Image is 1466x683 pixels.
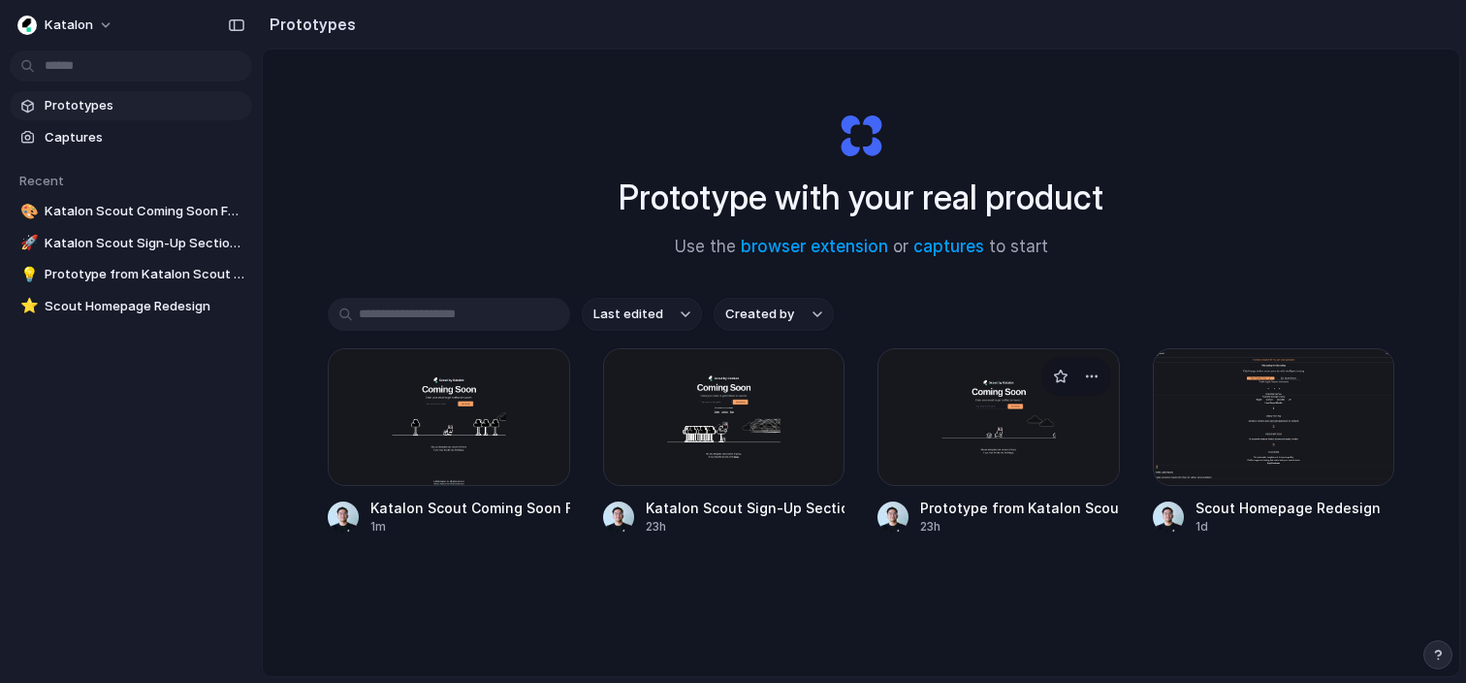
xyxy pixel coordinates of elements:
a: 🎨Katalon Scout Coming Soon Footer [10,197,252,226]
a: 💡Prototype from Katalon Scout Coming Soon [10,260,252,289]
a: Katalon Scout Coming Soon FooterKatalon Scout Coming Soon Footer1m [328,348,570,536]
a: Prototypes [10,91,252,120]
span: Recent [19,173,64,188]
div: ⭐ [20,295,34,317]
button: ⭐ [17,297,37,316]
a: Prototype from Katalon Scout Coming SoonPrototype from Katalon Scout Coming Soon23h [877,348,1120,536]
a: captures [913,237,984,256]
a: Scout Homepage RedesignScout Homepage Redesign1d [1153,348,1395,536]
div: 23h [646,518,845,536]
span: Katalon Scout Sign-Up Section Addition [45,234,244,253]
div: 🚀 [20,232,34,254]
span: Katalon Scout Coming Soon Footer [45,202,244,221]
a: 🚀Katalon Scout Sign-Up Section Addition [10,229,252,258]
a: ⭐Scout Homepage Redesign [10,292,252,321]
span: Use the or to start [675,235,1048,260]
h2: Prototypes [262,13,356,36]
button: 🎨 [17,202,37,221]
div: Prototype from Katalon Scout Coming Soon [920,498,1120,518]
div: 🎨 [20,201,34,223]
a: browser extension [741,237,888,256]
button: Created by [714,298,834,331]
div: Katalon Scout Coming Soon Footer [370,498,570,518]
a: Katalon Scout Sign-Up Section AdditionKatalon Scout Sign-Up Section Addition23h [603,348,845,536]
button: 💡 [17,265,37,284]
h1: Prototype with your real product [619,172,1103,223]
div: 💡 [20,264,34,286]
span: Last edited [593,305,663,324]
span: Created by [725,305,794,324]
div: 1d [1195,518,1381,536]
div: 23h [920,518,1120,536]
div: Katalon Scout Sign-Up Section Addition [646,498,845,518]
span: Prototype from Katalon Scout Coming Soon [45,265,244,284]
span: Scout Homepage Redesign [45,297,244,316]
button: Katalon [10,10,123,41]
span: Katalon [45,16,93,35]
span: Prototypes [45,96,244,115]
a: Captures [10,123,252,152]
button: Last edited [582,298,702,331]
button: 🚀 [17,234,37,253]
div: 1m [370,518,570,536]
span: Captures [45,128,244,147]
div: Scout Homepage Redesign [1195,498,1381,518]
